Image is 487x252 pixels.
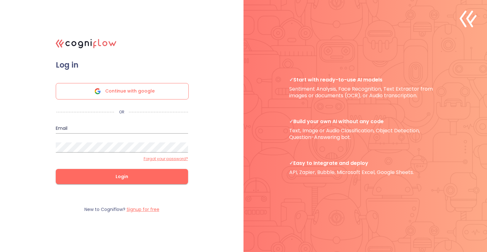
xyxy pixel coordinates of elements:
[289,76,293,83] b: ✓
[127,206,159,213] label: Signup for free
[289,118,441,125] span: Build your own AI without any code
[115,110,129,115] p: OR
[289,160,441,166] span: Easy to Integrate and deploy
[56,83,189,99] div: Continue with google
[105,83,155,99] span: Continue with google
[289,118,441,141] p: Text, Image or Audio Classification, Object Detection, Question-Answering bot.
[56,169,188,184] button: Login
[289,76,441,99] p: Sentiment Analysis, Face Recognition, Text Extractor from images or documents (OCR), or Audio tra...
[144,156,188,161] label: Forgot your password?
[289,159,293,167] b: ✓
[84,207,159,213] p: New to Cogniflow?
[289,118,293,125] b: ✓
[289,76,441,83] span: Start with ready-to-use AI models
[289,160,441,176] p: API, Zapier, Bubble, Microsoft Excel, Google Sheets.
[56,60,188,70] span: Log in
[66,173,178,181] span: Login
